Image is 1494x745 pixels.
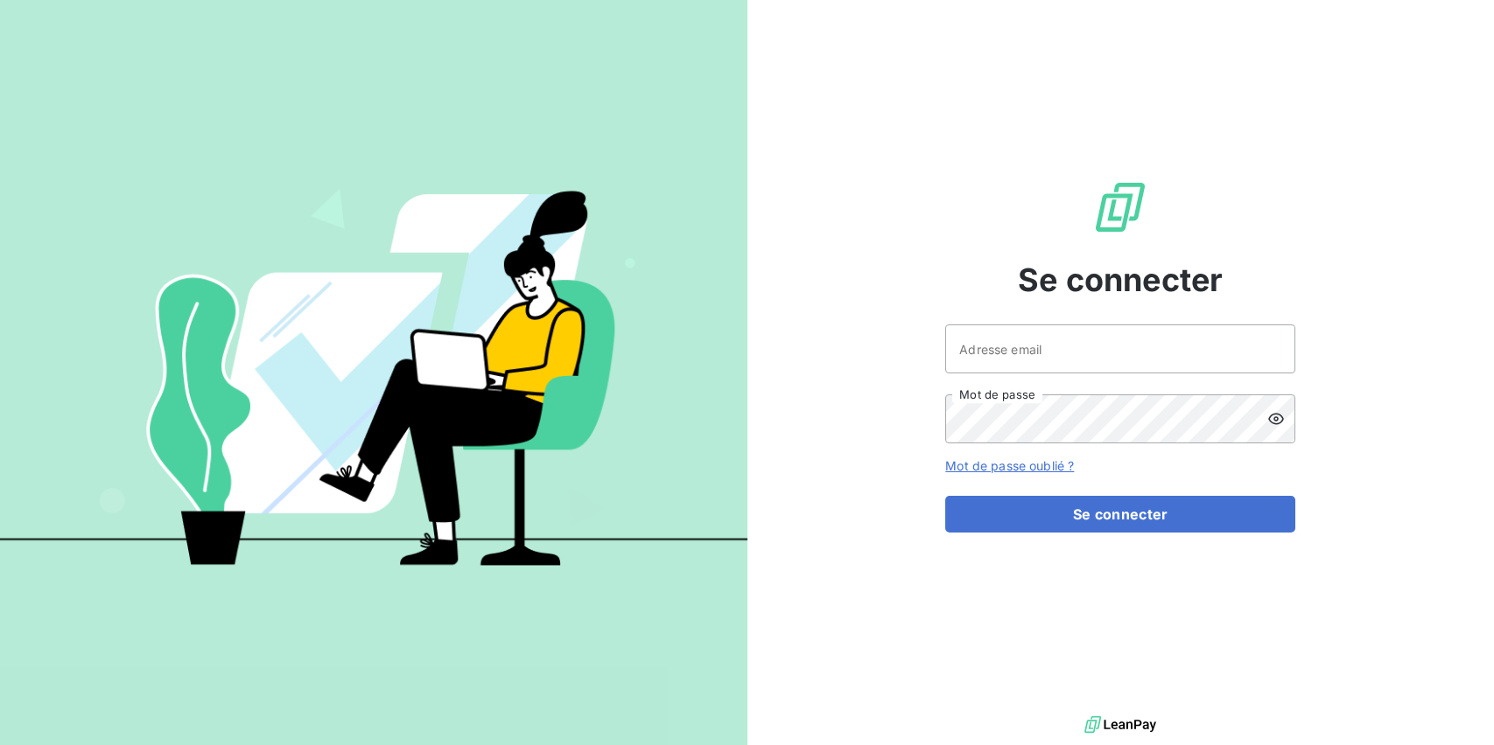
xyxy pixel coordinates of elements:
[945,458,1074,473] a: Mot de passe oublié ?
[1084,712,1156,738] img: logo
[945,496,1295,533] button: Se connecter
[945,324,1295,373] input: placeholder
[1018,256,1223,303] span: Se connecter
[1092,179,1148,235] img: Logo LeanPay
